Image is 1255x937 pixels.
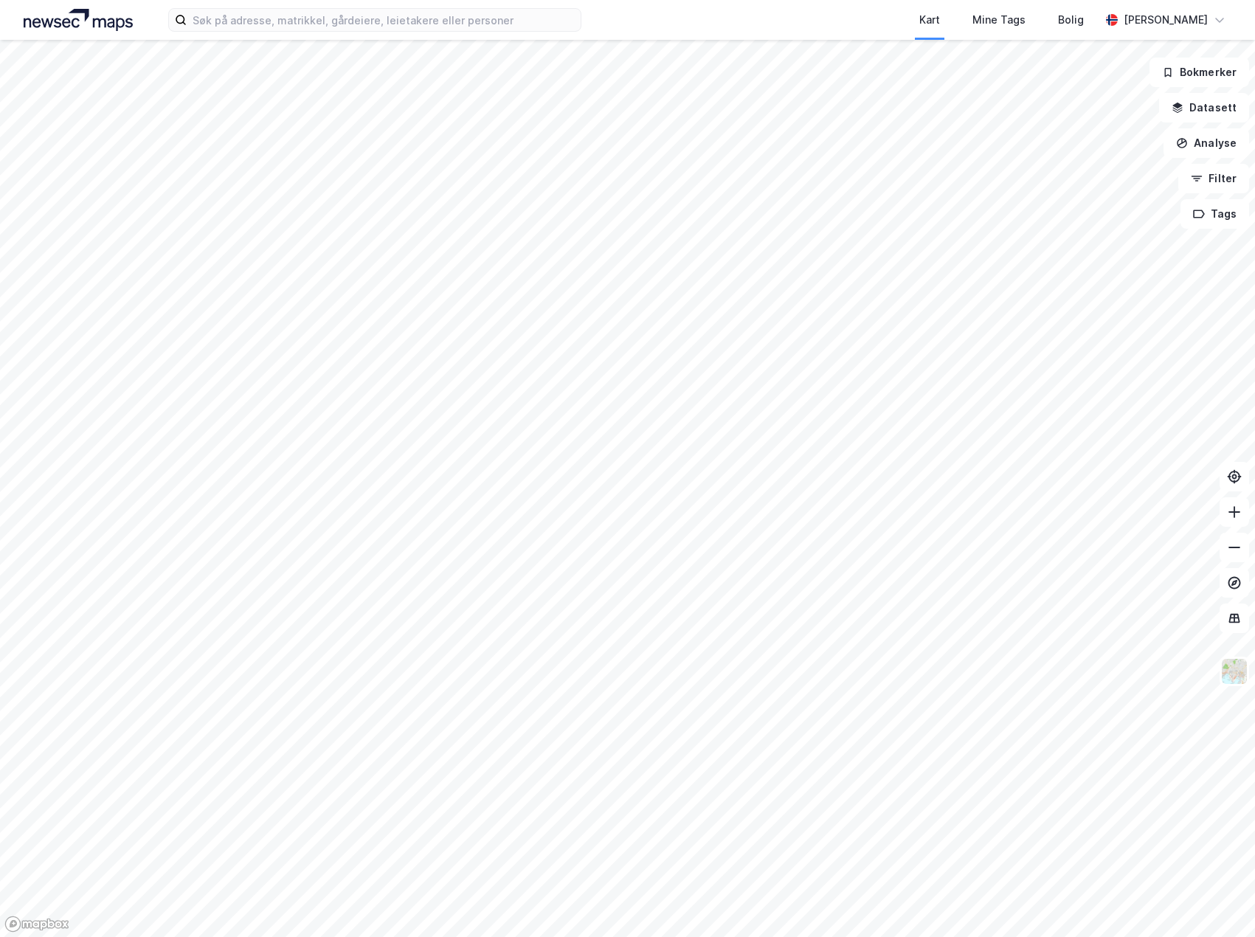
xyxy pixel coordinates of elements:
div: Bolig [1058,11,1084,29]
img: logo.a4113a55bc3d86da70a041830d287a7e.svg [24,9,133,31]
iframe: Chat Widget [1181,866,1255,937]
div: Mine Tags [972,11,1026,29]
input: Søk på adresse, matrikkel, gårdeiere, leietakere eller personer [187,9,581,31]
div: Kart [919,11,940,29]
div: [PERSON_NAME] [1124,11,1208,29]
